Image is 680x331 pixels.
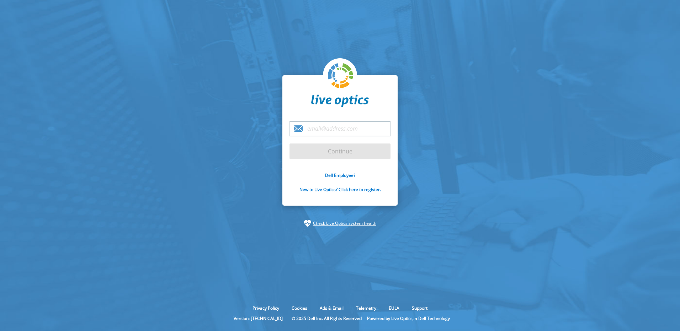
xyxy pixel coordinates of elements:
a: Privacy Policy [247,305,285,311]
img: liveoptics-word.svg [311,94,369,107]
img: liveoptics-logo.svg [328,63,354,89]
a: New to Live Optics? Click here to register. [299,186,381,192]
a: Support [407,305,433,311]
img: status-check-icon.svg [304,220,311,227]
a: Telemetry [351,305,382,311]
a: Dell Employee? [325,172,355,178]
input: email@address.com [289,121,391,136]
li: Version: [TECHNICAL_ID] [230,315,286,321]
a: EULA [383,305,405,311]
a: Cookies [286,305,313,311]
a: Ads & Email [314,305,349,311]
li: Powered by Live Optics, a Dell Technology [367,315,450,321]
a: Check Live Optics system health [313,220,376,227]
li: © 2025 Dell Inc. All Rights Reserved [288,315,365,321]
